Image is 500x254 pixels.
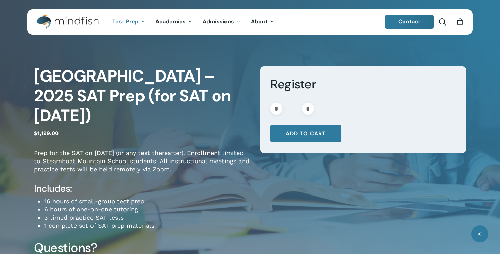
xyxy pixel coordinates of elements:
button: Add to cart [270,125,341,142]
li: 3 timed practice SAT tests [44,214,250,222]
a: Contact [385,15,434,29]
li: 16 hours of small-group test prep [44,197,250,205]
span: Admissions [203,18,234,25]
a: Test Prep [107,19,150,25]
span: Academics [155,18,186,25]
h1: [GEOGRAPHIC_DATA] – 2025 SAT Prep (for SAT on [DATE]) [34,66,250,125]
h3: Register [270,77,456,92]
span: Contact [398,18,421,25]
span: About [251,18,268,25]
li: 6 hours of one-on-one tutoring [44,205,250,214]
span: Test Prep [112,18,138,25]
input: Product quantity [284,103,300,115]
bdi: 1,199.00 [34,130,59,136]
a: Admissions [198,19,246,25]
a: About [246,19,280,25]
p: Prep for the SAT on [DATE] (or any test thereafter). Enrollment limited to Steamboat Mountain Sch... [34,149,250,183]
span: $ [34,130,37,136]
nav: Main Menu [107,9,279,35]
header: Main Menu [27,9,473,35]
a: Academics [150,19,198,25]
h4: Includes: [34,183,250,195]
li: 1 complete set of SAT prep materials [44,222,250,230]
